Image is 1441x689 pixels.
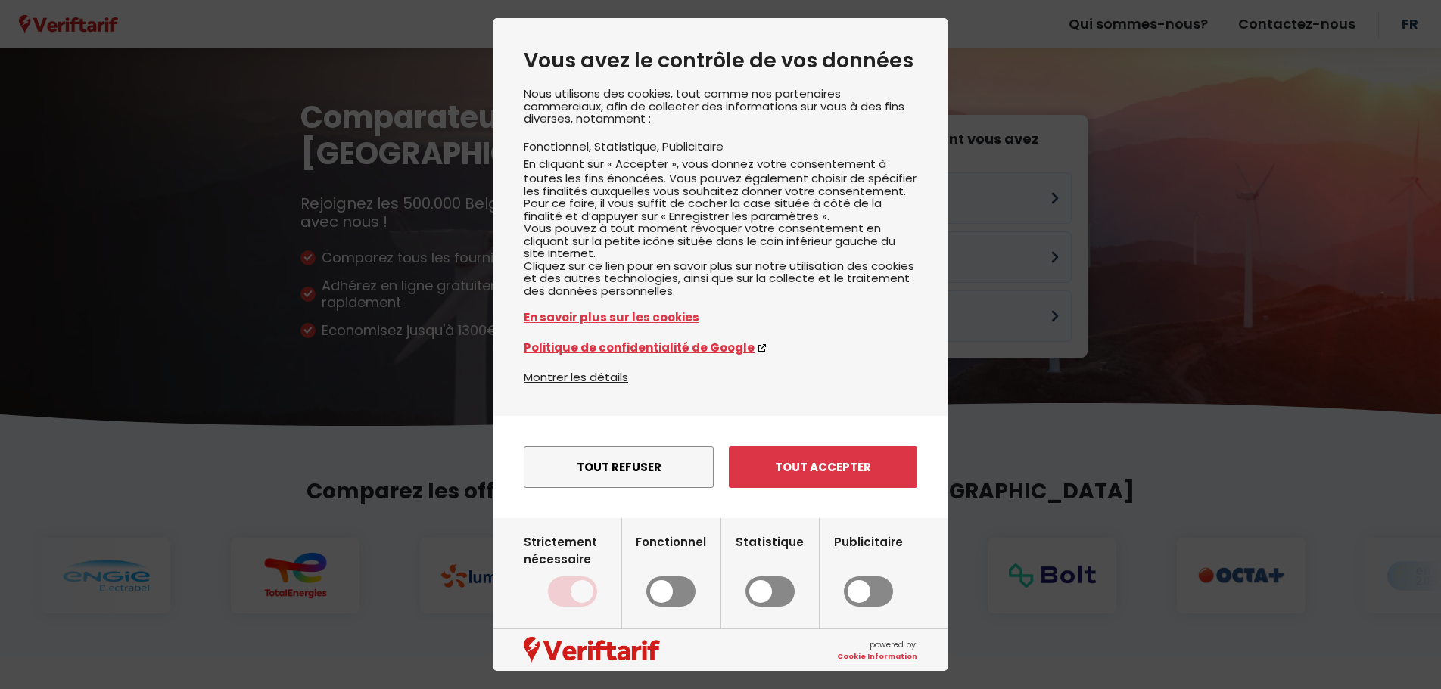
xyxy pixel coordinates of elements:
a: Cookie Information [837,651,917,662]
span: powered by: [837,639,917,662]
li: Fonctionnel [524,138,594,154]
a: Politique de confidentialité de Google [524,339,917,356]
li: Statistique [594,138,662,154]
label: Statistique [736,533,804,607]
div: menu [493,416,948,518]
label: Strictement nécessaire [524,533,621,607]
button: Tout accepter [729,446,917,488]
label: Publicitaire [834,533,903,607]
a: En savoir plus sur les cookies [524,309,917,326]
h2: Vous avez le contrôle de vos données [524,48,917,73]
div: Nous utilisons des cookies, tout comme nos partenaires commerciaux, afin de collecter des informa... [524,88,917,368]
button: Montrer les détails [524,368,628,386]
img: logo [524,637,660,663]
li: Publicitaire [662,138,724,154]
label: Fonctionnel [636,533,706,607]
button: Tout refuser [524,446,714,488]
